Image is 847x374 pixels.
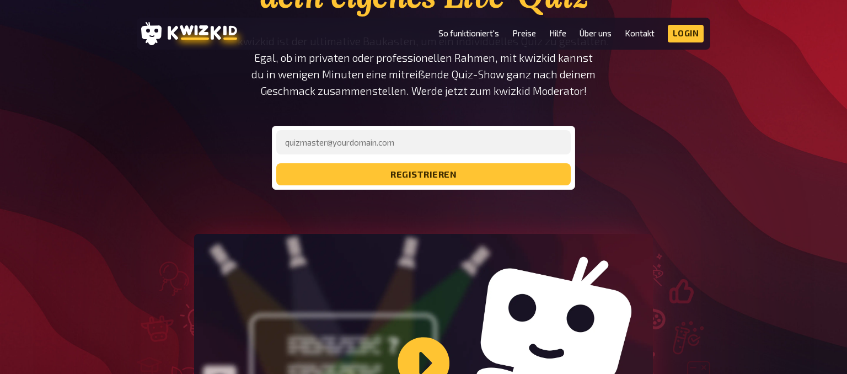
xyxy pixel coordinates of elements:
a: Über uns [580,29,612,38]
a: Hilfe [549,29,566,38]
a: Preise [512,29,536,38]
p: kwizkid ist der ultimative Baukasten, um ein individuelles Quiz zu gestalten. Egal, ob im private... [237,33,610,99]
button: registrieren [276,163,571,185]
a: Kontakt [625,29,655,38]
a: Login [668,25,704,42]
input: quizmaster@yourdomain.com [276,130,571,154]
a: So funktioniert's [438,29,499,38]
